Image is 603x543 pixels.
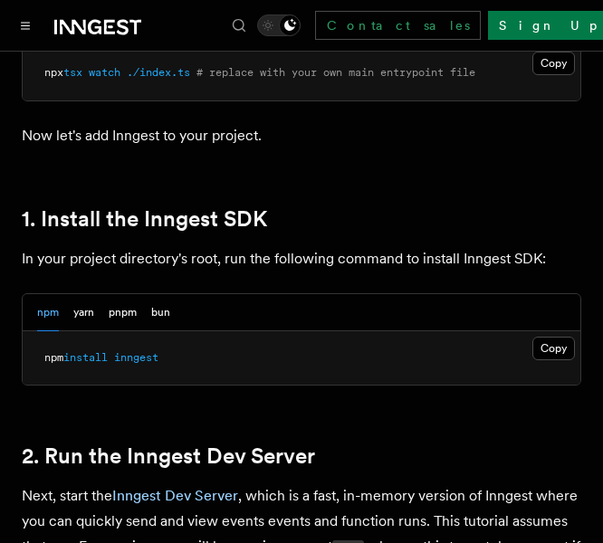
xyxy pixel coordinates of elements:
[44,351,63,364] span: npm
[196,66,475,79] span: # replace with your own main entrypoint file
[151,294,170,331] button: bun
[109,294,137,331] button: pnpm
[112,487,238,504] a: Inngest Dev Server
[37,294,59,331] button: npm
[22,443,315,469] a: 2. Run the Inngest Dev Server
[44,66,63,79] span: npx
[257,14,301,36] button: Toggle dark mode
[315,11,481,40] a: Contact sales
[127,66,190,79] span: ./index.ts
[22,206,267,232] a: 1. Install the Inngest SDK
[22,246,581,271] p: In your project directory's root, run the following command to install Inngest SDK:
[532,52,575,75] button: Copy
[22,123,581,148] p: Now let's add Inngest to your project.
[14,14,36,36] button: Toggle navigation
[73,294,94,331] button: yarn
[89,66,120,79] span: watch
[63,66,82,79] span: tsx
[228,14,250,36] button: Find something...
[63,351,108,364] span: install
[532,337,575,360] button: Copy
[114,351,158,364] span: inngest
